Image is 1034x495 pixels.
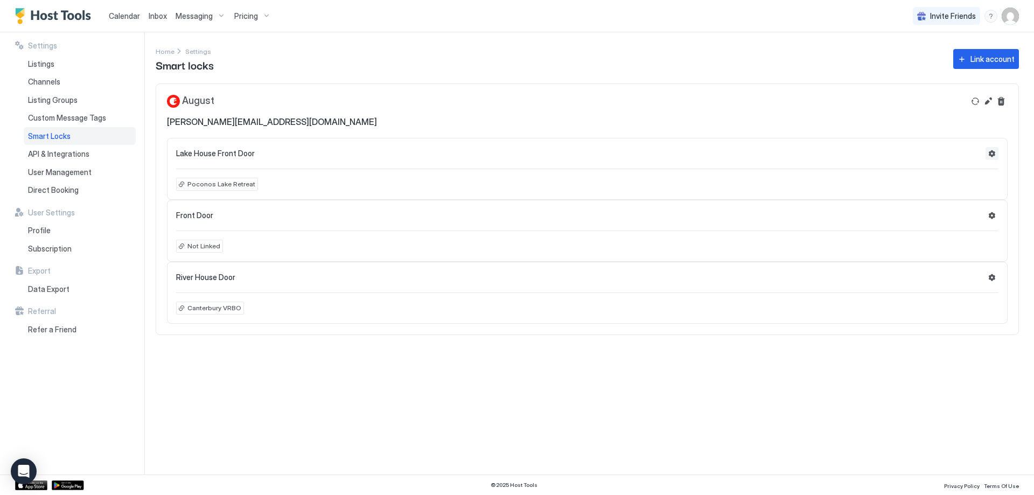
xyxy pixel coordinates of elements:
a: Home [156,45,174,57]
div: Open Intercom Messenger [11,458,37,484]
span: Smart locks [156,57,214,73]
span: River House Door [176,273,235,282]
a: Terms Of Use [984,479,1019,491]
span: Invite Friends [930,11,976,21]
span: User Management [28,168,92,177]
a: Listings [24,55,136,73]
a: Privacy Policy [944,479,980,491]
span: [PERSON_NAME][EMAIL_ADDRESS][DOMAIN_NAME] [167,116,377,127]
a: Subscription [24,240,136,258]
span: Poconos Lake Retreat [187,179,255,189]
span: Export [28,266,51,276]
a: Listing Groups [24,91,136,109]
div: User profile [1002,8,1019,25]
span: Home [156,47,174,55]
span: Direct Booking [28,185,79,195]
div: Breadcrumb [156,45,174,57]
span: Settings [185,47,211,55]
span: Inbox [149,11,167,20]
a: Google Play Store [52,480,84,490]
span: Messaging [176,11,213,21]
a: Channels [24,73,136,91]
span: Profile [28,226,51,235]
span: API & Integrations [28,149,89,159]
div: Breadcrumb [185,45,211,57]
button: Edit [982,95,995,108]
span: Lake House Front Door [176,149,255,158]
span: Refer a Friend [28,325,76,334]
a: Direct Booking [24,181,136,199]
a: Inbox [149,10,167,22]
span: Custom Message Tags [28,113,106,123]
span: © 2025 Host Tools [491,482,537,489]
span: Data Export [28,284,69,294]
span: Listings [28,59,54,69]
button: Settings [986,271,998,284]
a: Calendar [109,10,140,22]
a: Refer a Friend [24,320,136,339]
span: User Settings [28,208,75,218]
span: Privacy Policy [944,483,980,489]
span: Listing Groups [28,95,78,105]
span: Referral [28,306,56,316]
span: Smart Locks [28,131,71,141]
button: Settings [986,209,998,222]
button: Link account [953,49,1019,69]
div: menu [984,10,997,23]
div: Link account [970,53,1015,65]
a: Smart Locks [24,127,136,145]
a: API & Integrations [24,145,136,163]
a: Host Tools Logo [15,8,96,24]
a: Custom Message Tags [24,109,136,127]
button: Settings [986,147,998,160]
span: Settings [28,41,57,51]
span: Subscription [28,244,72,254]
span: Channels [28,77,60,87]
a: User Management [24,163,136,182]
a: Data Export [24,280,136,298]
a: Settings [185,45,211,57]
span: Canterbury VRBO [187,303,241,313]
a: App Store [15,480,47,490]
button: Delete [995,95,1008,108]
span: Terms Of Use [984,483,1019,489]
span: Calendar [109,11,140,20]
span: Not Linked [187,241,220,251]
button: Refresh [969,95,982,108]
span: Front Door [176,211,213,220]
a: Profile [24,221,136,240]
span: Pricing [234,11,258,21]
